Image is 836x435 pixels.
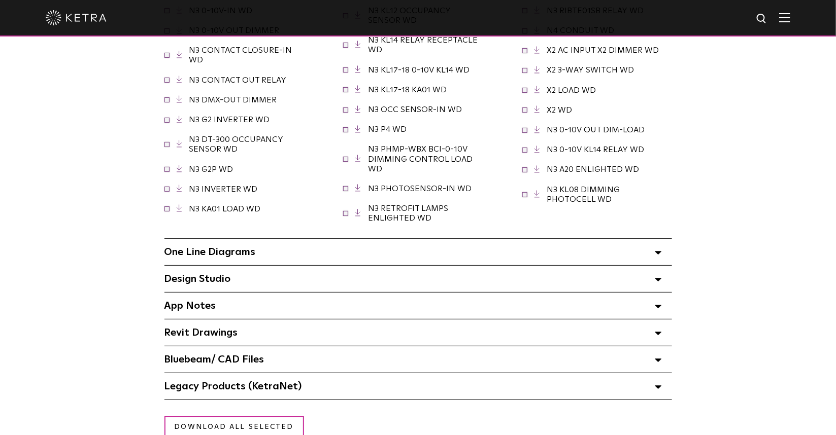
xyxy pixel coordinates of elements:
a: N3 DT-300 OCCUPANCY SENSOR WD [189,135,284,153]
a: X2 3-WAY SWITCH WD [547,66,634,74]
a: N3 0-10V OUT DIM-LOAD [547,126,645,134]
a: N3 G2 INVERTER WD [189,116,270,124]
a: N3 CONTACT CLOSURE-IN WD [189,46,292,64]
a: N3 DMX-OUT DIMMER [189,96,277,104]
a: N3 A20 ENLIGHTED WD [547,165,640,173]
a: N3 KL08 DIMMING PHOTOCELL WD [547,186,620,203]
img: ketra-logo-2019-white [46,10,107,25]
a: X2 AC INPUT X2 DIMMER WD [547,46,659,54]
img: search icon [756,13,768,25]
span: Legacy Products (KetraNet) [164,381,302,391]
a: N3 P4 WD [368,125,407,133]
span: App Notes [164,301,216,311]
a: N3 INVERTER WD [189,185,258,193]
a: N3 KA01 LOAD WD [189,205,261,213]
a: N3 OCC SENSOR-IN WD [368,105,462,114]
a: N3 0-10V KL14 RELAY WD [547,146,645,154]
span: Bluebeam/ CAD Files [164,354,264,365]
a: N3 KL17-18 KA01 WD [368,86,447,94]
a: N3 CONTACT OUT RELAY [189,76,287,84]
a: X2 LOAD WD [547,86,596,94]
span: One Line Diagrams [164,247,256,257]
a: X2 WD [547,106,573,114]
a: N3 PHOTOSENSOR-IN WD [368,185,472,193]
img: Hamburger%20Nav.svg [779,13,790,22]
a: N3 KL17-18 0-10V KL14 WD [368,66,470,74]
a: N3 G2P WD [189,165,233,173]
span: Revit Drawings [164,328,238,338]
a: N3 RETROFIT LAMPS ENLIGHTED WD [368,204,448,222]
span: Design Studio [164,274,231,284]
a: N3 PHMP-WBX BCI-0-10V DIMMING CONTROL LOAD WD [368,145,473,172]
